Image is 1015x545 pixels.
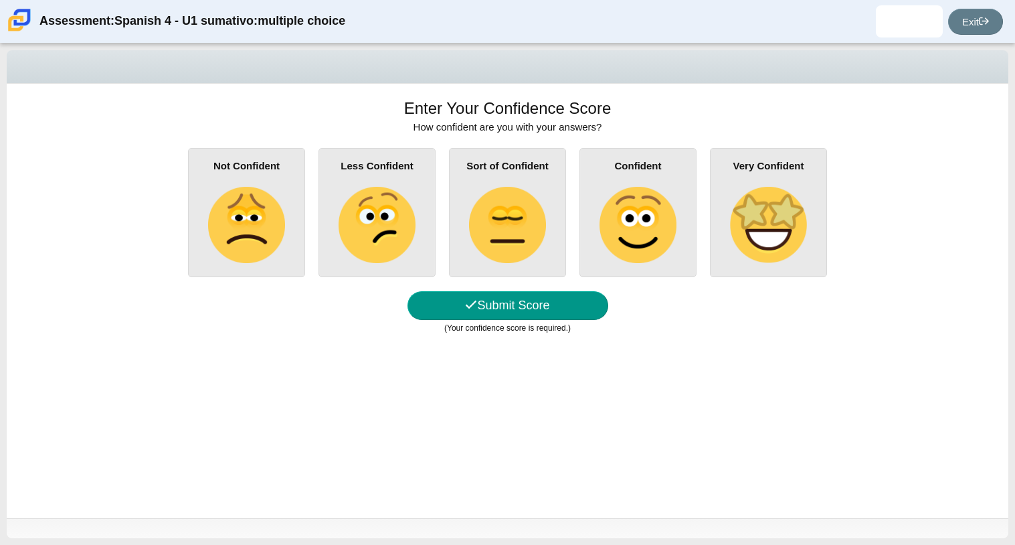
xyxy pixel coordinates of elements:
[466,160,548,171] b: Sort of Confident
[407,291,608,320] button: Submit Score
[5,25,33,36] a: Carmen School of Science & Technology
[730,187,806,263] img: star-struck-face.png
[258,13,345,29] thspan: multiple choice
[213,160,280,171] b: Not Confident
[341,160,413,171] b: Less Confident
[469,187,545,263] img: neutral-face.png
[339,187,415,263] img: confused-face.png
[208,187,284,263] img: slightly-frowning-face.png
[413,121,602,133] span: How confident are you with your answers?
[5,6,33,34] img: Carmen School of Science & Technology
[962,16,979,27] thspan: Exit
[733,160,804,171] b: Very Confident
[444,323,568,333] thspan: (Your confidence score is required.
[39,13,114,29] thspan: Assessment:
[404,97,612,120] h1: Enter Your Confidence Score
[899,11,920,32] img: jerison.garciaguab.hUVYly
[114,13,258,29] thspan: Spanish 4 - U1 sumativo:
[948,9,1003,35] a: Exit
[615,160,662,171] b: Confident
[568,323,571,333] thspan: )
[599,187,676,263] img: slightly-smiling-face.png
